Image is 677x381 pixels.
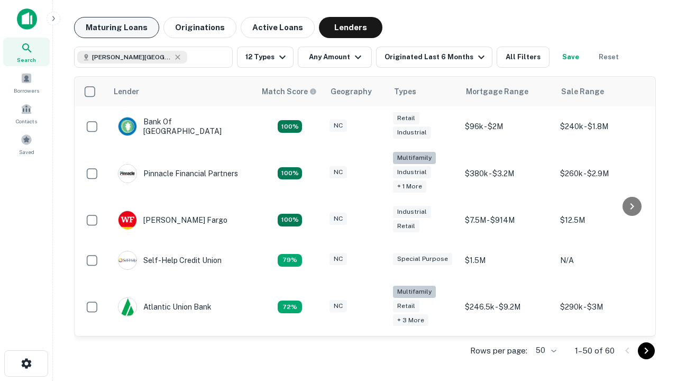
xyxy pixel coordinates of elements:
div: [PERSON_NAME] Fargo [118,211,227,230]
div: Industrial [393,206,431,218]
div: + 1 more [393,180,426,193]
div: Mortgage Range [466,85,528,98]
div: Originated Last 6 Months [385,51,488,63]
div: Pinnacle Financial Partners [118,164,238,183]
td: $290k - $3M [555,280,650,334]
p: Rows per page: [470,344,527,357]
div: Bank Of [GEOGRAPHIC_DATA] [118,117,245,136]
span: [PERSON_NAME][GEOGRAPHIC_DATA], [GEOGRAPHIC_DATA] [92,52,171,62]
div: NC [330,166,347,178]
span: Saved [19,148,34,156]
span: Contacts [16,117,37,125]
img: capitalize-icon.png [17,8,37,30]
button: Any Amount [298,47,372,68]
div: Industrial [393,166,431,178]
button: Reset [592,47,626,68]
div: NC [330,120,347,132]
button: 12 Types [237,47,294,68]
td: $12.5M [555,200,650,240]
a: Saved [3,130,50,158]
div: Matching Properties: 10, hasApolloMatch: undefined [278,301,302,313]
div: Matching Properties: 15, hasApolloMatch: undefined [278,214,302,226]
div: Geography [331,85,372,98]
th: Capitalize uses an advanced AI algorithm to match your search with the best lender. The match sco... [255,77,324,106]
div: NC [330,300,347,312]
button: Lenders [319,17,382,38]
div: Matching Properties: 11, hasApolloMatch: undefined [278,254,302,267]
div: Retail [393,112,419,124]
th: Lender [107,77,255,106]
th: Types [388,77,460,106]
td: $1.5M [460,240,555,280]
a: Borrowers [3,68,50,97]
div: NC [330,253,347,265]
th: Mortgage Range [460,77,555,106]
img: picture [118,298,136,316]
img: picture [118,251,136,269]
td: $96k - $2M [460,106,555,147]
button: Originations [163,17,236,38]
button: Save your search to get updates of matches that match your search criteria. [554,47,588,68]
button: Originated Last 6 Months [376,47,492,68]
iframe: Chat Widget [624,262,677,313]
img: picture [118,165,136,183]
td: $7.5M - $914M [460,200,555,240]
div: Types [394,85,416,98]
p: 1–50 of 60 [575,344,615,357]
button: Active Loans [241,17,315,38]
div: Matching Properties: 14, hasApolloMatch: undefined [278,120,302,133]
td: $246.5k - $9.2M [460,280,555,334]
span: Borrowers [14,86,39,95]
div: Special Purpose [393,253,452,265]
div: Lender [114,85,139,98]
button: All Filters [497,47,550,68]
div: Matching Properties: 25, hasApolloMatch: undefined [278,167,302,180]
div: Retail [393,220,419,232]
div: Multifamily [393,152,436,164]
a: Search [3,38,50,66]
button: Go to next page [638,342,655,359]
div: Capitalize uses an advanced AI algorithm to match your search with the best lender. The match sco... [262,86,317,97]
div: Self-help Credit Union [118,251,222,270]
button: Maturing Loans [74,17,159,38]
span: Search [17,56,36,64]
div: Atlantic Union Bank [118,297,212,316]
img: picture [118,117,136,135]
th: Sale Range [555,77,650,106]
div: 50 [532,343,558,358]
div: NC [330,213,347,225]
a: Contacts [3,99,50,128]
td: $380k - $3.2M [460,147,555,200]
div: Industrial [393,126,431,139]
img: picture [118,211,136,229]
td: $240k - $1.8M [555,106,650,147]
h6: Match Score [262,86,315,97]
div: Retail [393,300,419,312]
div: + 3 more [393,314,428,326]
th: Geography [324,77,388,106]
td: $260k - $2.9M [555,147,650,200]
div: Multifamily [393,286,436,298]
div: Sale Range [561,85,604,98]
td: N/A [555,240,650,280]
